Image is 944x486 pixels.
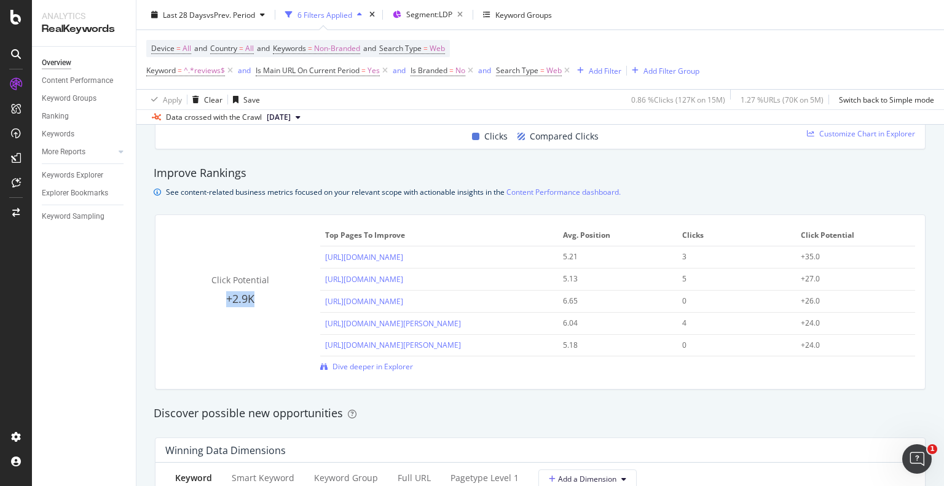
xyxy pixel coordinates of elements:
button: Clear [187,90,222,109]
span: Device [151,43,175,53]
div: Explorer Bookmarks [42,187,108,200]
span: = [176,43,181,53]
a: Content Performance [42,74,127,87]
a: Keyword Groups [42,92,127,105]
div: Analytics [42,10,126,22]
div: 5 [682,273,781,284]
span: Country [210,43,237,53]
span: Non-Branded [314,40,360,57]
span: Web [546,62,562,79]
span: Is Branded [411,65,447,76]
div: Keywords [42,128,74,141]
div: +24.0 [801,340,899,351]
button: 6 Filters Applied [280,5,367,25]
div: 6 Filters Applied [297,9,352,20]
span: Keywords [273,43,306,53]
div: Add Filter Group [643,65,699,76]
button: Save [228,90,260,109]
span: Segment: LDP [406,9,452,20]
span: = [423,43,428,53]
div: pagetype Level 1 [450,472,519,484]
div: Clear [204,94,222,104]
div: +26.0 [801,296,899,307]
div: Improve Rankings [154,165,927,181]
span: Yes [368,62,380,79]
div: See content-related business metrics focused on your relevant scope with actionable insights in the [166,186,621,198]
div: Switch back to Simple mode [839,94,934,104]
button: Apply [146,90,182,109]
div: 6.65 [563,296,661,307]
span: Search Type [496,65,538,76]
button: Add Filter [572,63,621,78]
div: Add Filter [589,65,621,76]
a: Keyword Sampling [42,210,127,223]
button: Segment:LDP [388,5,468,25]
span: 2025 Sep. 5th [267,112,291,123]
span: and [194,43,207,53]
div: 5.13 [563,273,661,284]
div: Keyword Groups [495,9,552,20]
span: = [540,65,545,76]
span: Is Main URL On Current Period [256,65,360,76]
a: Dive deeper in Explorer [320,361,413,372]
div: +24.0 [801,318,899,329]
a: Overview [42,57,127,69]
span: 1 [927,444,937,454]
div: Keyword [175,472,212,484]
button: and [478,65,491,76]
div: Full URL [398,472,431,484]
span: = [308,43,312,53]
span: ^.*reviews$ [184,62,225,79]
a: More Reports [42,146,115,159]
span: Click Potential [801,230,907,241]
span: Top pages to improve [325,230,550,241]
div: RealKeywords [42,22,126,36]
span: and [257,43,270,53]
span: +2.9K [226,291,254,306]
a: [URL][DOMAIN_NAME][PERSON_NAME] [325,340,461,350]
div: Discover possible new opportunities [154,406,927,421]
span: Click Potential [211,274,269,286]
span: All [183,40,191,57]
div: Ranking [42,110,69,123]
span: Clicks [484,129,508,144]
span: = [178,65,182,76]
div: +27.0 [801,273,899,284]
div: Data crossed with the Crawl [166,112,262,123]
div: Save [243,94,260,104]
a: Content Performance dashboard. [506,186,621,198]
div: Keyword Groups [42,92,96,105]
button: and [393,65,406,76]
a: Keywords [42,128,127,141]
div: and [238,65,251,76]
div: Keyword Group [314,472,378,484]
span: Keyword [146,65,176,76]
button: Last 28 DaysvsPrev. Period [146,5,270,25]
div: Winning Data Dimensions [165,444,286,457]
div: Keyword Sampling [42,210,104,223]
span: = [449,65,454,76]
a: [URL][DOMAIN_NAME][PERSON_NAME] [325,318,461,329]
div: Content Performance [42,74,113,87]
div: 5.18 [563,340,661,351]
div: info banner [154,186,927,198]
div: Keywords Explorer [42,169,103,182]
span: Last 28 Days [163,9,206,20]
a: Ranking [42,110,127,123]
a: [URL][DOMAIN_NAME] [325,274,403,284]
div: Overview [42,57,71,69]
span: No [455,62,465,79]
span: Add a Dimension [549,474,616,484]
span: Customize Chart in Explorer [819,128,915,139]
span: Compared Clicks [530,129,599,144]
a: Keywords Explorer [42,169,127,182]
iframe: Intercom live chat [902,444,932,474]
div: 3 [682,251,781,262]
a: Customize Chart in Explorer [807,128,915,139]
div: 6.04 [563,318,661,329]
a: Explorer Bookmarks [42,187,127,200]
span: Search Type [379,43,422,53]
span: Dive deeper in Explorer [332,361,413,372]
